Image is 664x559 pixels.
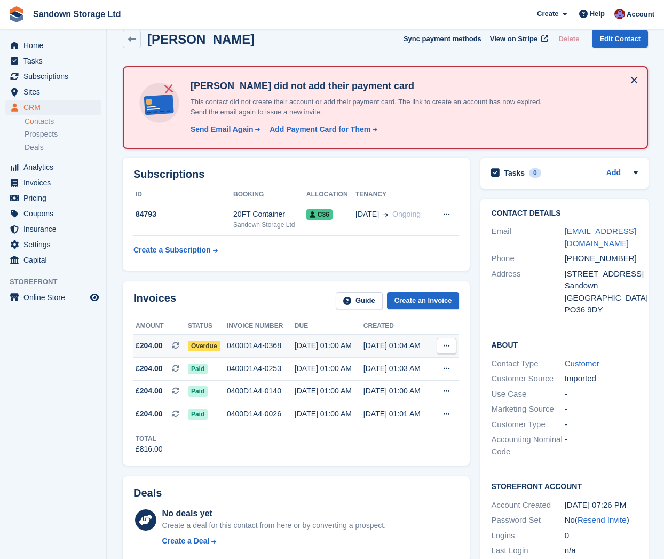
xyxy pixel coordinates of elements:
div: 0400D1A4-0140 [227,385,295,397]
a: menu [5,191,101,206]
div: 0 [565,530,638,542]
div: Email [491,225,564,249]
div: Send Email Again [191,124,254,135]
th: Status [188,318,227,335]
span: Analytics [23,160,88,175]
div: Logins [491,530,564,542]
span: Coupons [23,206,88,221]
a: Create a Subscription [133,240,218,260]
span: Sites [23,84,88,99]
span: Help [590,9,605,19]
div: [DATE] 01:00 AM [295,408,363,420]
span: Paid [188,386,208,397]
a: menu [5,69,101,84]
div: Create a Subscription [133,245,211,256]
div: Create a Deal [162,536,210,547]
a: menu [5,160,101,175]
h2: Invoices [133,292,176,310]
div: No deals yet [162,507,386,520]
div: Sandown [565,280,638,292]
th: Invoice number [227,318,295,335]
div: 0400D1A4-0026 [227,408,295,420]
h2: Subscriptions [133,168,459,180]
th: Due [295,318,363,335]
span: Subscriptions [23,69,88,84]
span: Paid [188,364,208,374]
span: Storefront [10,277,106,287]
h2: Contact Details [491,209,638,218]
a: Create an Invoice [387,292,460,310]
h2: Tasks [504,168,525,178]
div: 0 [529,168,541,178]
span: Ongoing [392,210,421,218]
span: £204.00 [136,340,163,351]
div: 0400D1A4-0368 [227,340,295,351]
div: 20FT Container [233,209,306,220]
th: ID [133,186,233,203]
a: Preview store [88,291,101,304]
h2: About [491,339,638,350]
span: CRM [23,100,88,115]
a: Deals [25,142,101,153]
span: Prospects [25,129,58,139]
div: 0400D1A4-0253 [227,363,295,374]
span: Deals [25,143,44,153]
a: menu [5,290,101,305]
div: [DATE] 01:00 AM [295,340,363,351]
span: Insurance [23,222,88,237]
span: ( ) [575,515,629,524]
span: C36 [306,209,333,220]
span: Tasks [23,53,88,68]
img: stora-icon-8386f47178a22dfd0bd8f6a31ec36ba5ce8667c1dd55bd0f319d3a0aa187defe.svg [9,6,25,22]
div: - [565,403,638,415]
h2: [PERSON_NAME] [147,32,255,46]
div: PO36 9DY [565,304,638,316]
a: Contacts [25,116,101,127]
h4: [PERSON_NAME] did not add their payment card [186,80,560,92]
span: Capital [23,253,88,267]
span: Invoices [23,175,88,190]
div: Use Case [491,388,564,400]
span: £204.00 [136,363,163,374]
span: Paid [188,409,208,420]
div: [DATE] 01:03 AM [363,363,432,374]
span: Online Store [23,290,88,305]
div: - [565,434,638,458]
th: Created [363,318,432,335]
a: View on Stripe [486,30,550,48]
a: Add [606,167,621,179]
span: £204.00 [136,408,163,420]
span: Create [537,9,558,19]
h2: Deals [133,487,162,499]
div: [PHONE_NUMBER] [565,253,638,265]
a: menu [5,53,101,68]
a: menu [5,222,101,237]
div: - [565,419,638,431]
div: [DATE] 01:00 AM [363,385,432,397]
div: Marketing Source [491,403,564,415]
a: Resend Invite [578,515,627,524]
div: £816.00 [136,444,163,455]
div: Customer Source [491,373,564,385]
a: Add Payment Card for Them [265,124,378,135]
div: Password Set [491,514,564,526]
div: [DATE] 01:04 AM [363,340,432,351]
img: Chloe Lovelock-Brown [614,9,625,19]
a: menu [5,206,101,221]
a: menu [5,237,101,252]
a: menu [5,38,101,53]
a: Sandown Storage Ltd [29,5,125,23]
a: [EMAIL_ADDRESS][DOMAIN_NAME] [565,226,636,248]
div: Customer Type [491,419,564,431]
div: Sandown Storage Ltd [233,220,306,230]
div: [DATE] 01:00 AM [295,385,363,397]
div: Add Payment Card for Them [270,124,370,135]
button: Delete [554,30,583,48]
div: Last Login [491,545,564,557]
h2: Storefront Account [491,481,638,491]
div: n/a [565,545,638,557]
a: Edit Contact [592,30,648,48]
a: menu [5,175,101,190]
th: Booking [233,186,306,203]
p: This contact did not create their account or add their payment card. The link to create an accoun... [186,97,560,117]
